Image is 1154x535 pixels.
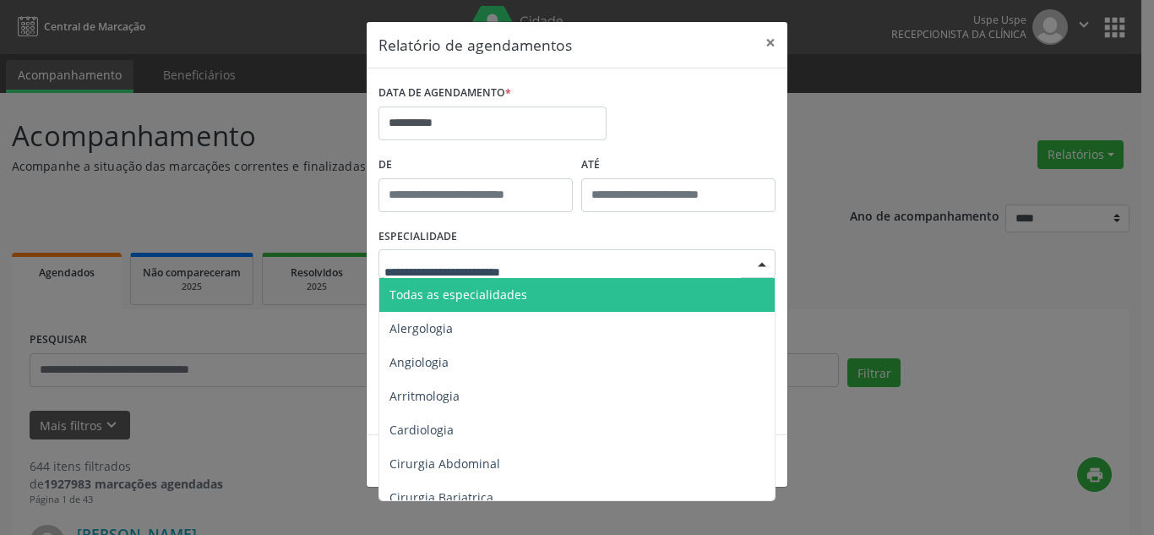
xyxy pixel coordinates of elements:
[389,320,453,336] span: Alergologia
[389,422,454,438] span: Cardiologia
[389,354,449,370] span: Angiologia
[389,287,527,303] span: Todas as especialidades
[389,388,460,404] span: Arritmologia
[389,489,493,505] span: Cirurgia Bariatrica
[581,152,776,178] label: ATÉ
[378,224,457,250] label: ESPECIALIDADE
[389,456,500,472] span: Cirurgia Abdominal
[378,80,511,106] label: DATA DE AGENDAMENTO
[378,34,572,56] h5: Relatório de agendamentos
[378,152,573,178] label: De
[754,22,787,63] button: Close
